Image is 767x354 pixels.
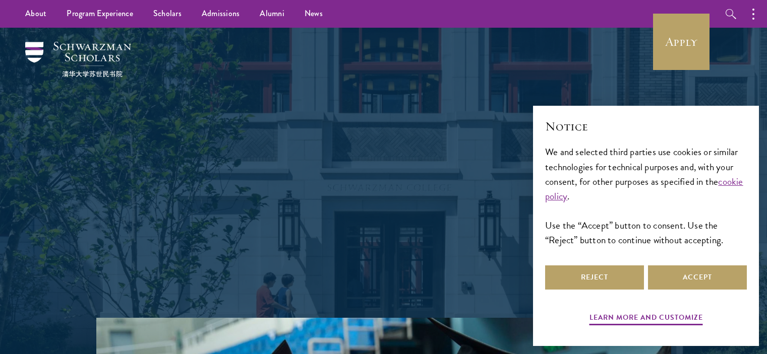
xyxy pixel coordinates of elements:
[648,265,747,290] button: Accept
[25,42,131,77] img: Schwarzman Scholars
[653,14,710,70] a: Apply
[589,311,703,327] button: Learn more and customize
[545,265,644,290] button: Reject
[545,174,743,203] a: cookie policy
[545,118,747,135] h2: Notice
[545,145,747,247] div: We and selected third parties use cookies or similar technologies for technical purposes and, wit...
